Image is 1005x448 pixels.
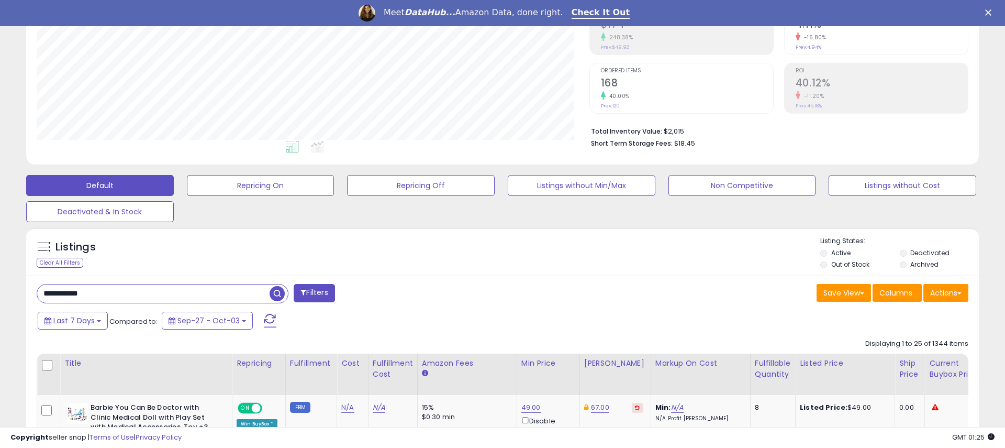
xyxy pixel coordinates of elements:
[923,284,968,302] button: Actions
[800,358,890,369] div: Listed Price
[584,358,646,369] div: [PERSON_NAME]
[591,127,662,136] b: Total Inventory Value:
[796,68,968,74] span: ROI
[601,68,773,74] span: Ordered Items
[952,432,995,442] span: 2025-10-11 01:25 GMT
[831,260,869,269] label: Out of Stock
[91,403,218,444] b: Barbie You Can Be Doctor with Clinic Medical Doll with Play Set with Medical Accessories, Toy +3 ...
[422,358,512,369] div: Amazon Fees
[162,312,253,330] button: Sep-27 - Oct-03
[800,92,824,100] small: -11.20%
[601,77,773,91] h2: 168
[384,7,563,18] div: Meet Amazon Data, done right.
[651,354,750,395] th: The percentage added to the cost of goods (COGS) that forms the calculator for Min & Max prices.
[38,312,108,330] button: Last 7 Days
[910,248,950,257] label: Deactivated
[261,404,277,413] span: OFF
[829,175,976,196] button: Listings without Cost
[521,358,575,369] div: Min Price
[422,412,509,422] div: $0.30 min
[831,248,851,257] label: Active
[136,432,182,442] a: Privacy Policy
[674,138,695,148] span: $18.45
[655,358,746,369] div: Markup on Cost
[606,92,630,100] small: 40.00%
[796,44,821,50] small: Prev: 4.94%
[67,403,88,424] img: 41LOqC-G-oL._SL40_.jpg
[755,403,787,412] div: 8
[591,139,673,148] b: Short Term Storage Fees:
[800,403,887,412] div: $49.00
[290,402,310,413] small: FBM
[64,358,228,369] div: Title
[796,77,968,91] h2: 40.12%
[359,5,375,21] img: Profile image for Georgie
[239,404,252,413] span: ON
[800,402,847,412] b: Listed Price:
[755,358,791,380] div: Fulfillable Quantity
[929,358,983,380] div: Current Buybox Price
[422,369,428,378] small: Amazon Fees.
[800,34,827,41] small: -16.80%
[655,415,742,422] p: N/A Profit [PERSON_NAME]
[910,260,939,269] label: Archived
[10,432,49,442] strong: Copyright
[521,402,541,413] a: 49.00
[10,433,182,443] div: seller snap | |
[899,358,920,380] div: Ship Price
[873,284,922,302] button: Columns
[899,403,917,412] div: 0.00
[985,9,996,16] div: Close
[109,316,158,326] span: Compared to:
[606,34,633,41] small: 248.38%
[422,403,509,412] div: 15%
[26,201,174,222] button: Deactivated & In Stock
[294,284,334,302] button: Filters
[237,358,281,369] div: Repricing
[53,315,95,326] span: Last 7 Days
[347,175,495,196] button: Repricing Off
[187,175,334,196] button: Repricing On
[668,175,816,196] button: Non Competitive
[26,175,174,196] button: Default
[865,339,968,349] div: Displaying 1 to 25 of 1344 items
[572,7,630,19] a: Check It Out
[601,103,620,109] small: Prev: 120
[817,284,871,302] button: Save View
[796,103,822,109] small: Prev: 45.18%
[405,7,455,17] i: DataHub...
[90,432,134,442] a: Terms of Use
[879,288,912,298] span: Columns
[373,358,413,380] div: Fulfillment Cost
[373,402,385,413] a: N/A
[341,402,354,413] a: N/A
[655,402,671,412] b: Min:
[177,315,240,326] span: Sep-27 - Oct-03
[341,358,364,369] div: Cost
[521,415,572,445] div: Disable auto adjust min
[55,240,96,255] h5: Listings
[508,175,655,196] button: Listings without Min/Max
[591,124,961,137] li: $2,015
[290,358,332,369] div: Fulfillment
[601,44,629,50] small: Prev: $49.92
[37,258,83,268] div: Clear All Filters
[671,402,684,413] a: N/A
[591,402,609,413] a: 67.00
[820,236,978,246] p: Listing States:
